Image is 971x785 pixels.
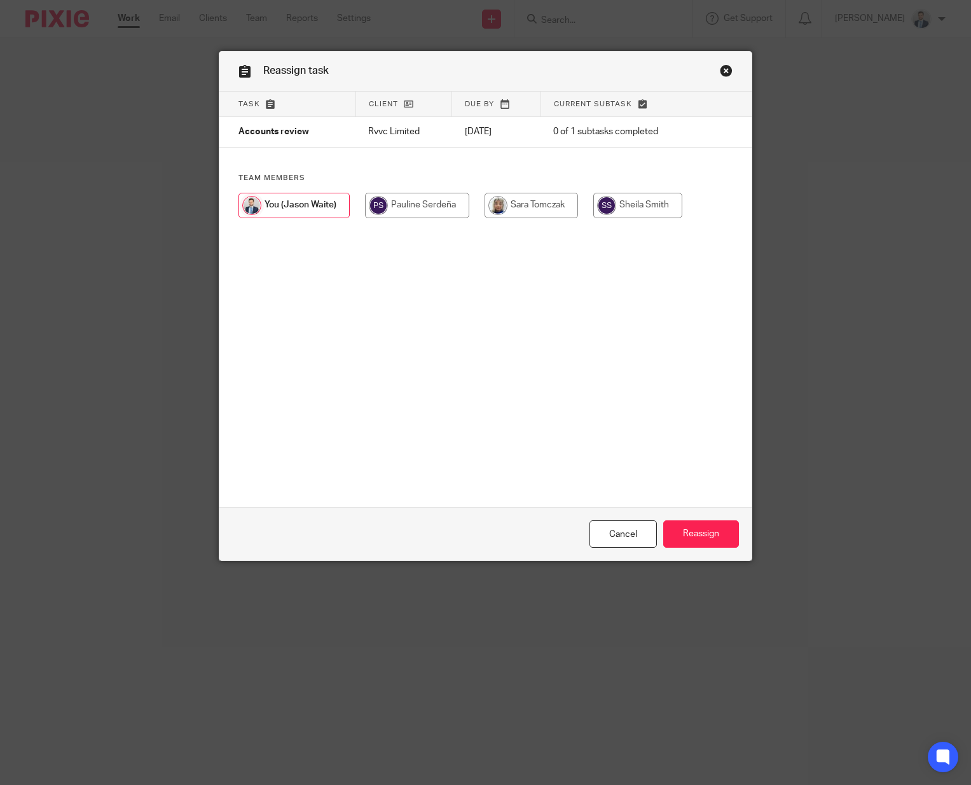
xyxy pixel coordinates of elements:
[465,101,494,108] span: Due by
[238,101,260,108] span: Task
[720,64,733,81] a: Close this dialog window
[263,66,329,76] span: Reassign task
[554,101,632,108] span: Current subtask
[465,125,528,138] p: [DATE]
[238,173,733,183] h4: Team members
[368,125,439,138] p: Rvvc Limited
[589,520,657,548] a: Close this dialog window
[238,128,309,137] span: Accounts review
[541,117,704,148] td: 0 of 1 subtasks completed
[369,101,398,108] span: Client
[663,520,739,548] input: Reassign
